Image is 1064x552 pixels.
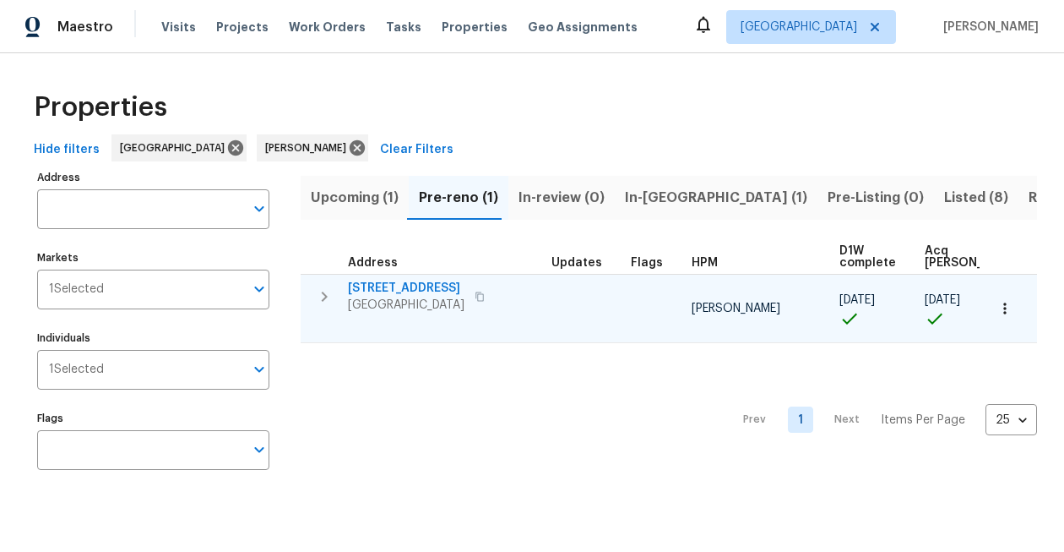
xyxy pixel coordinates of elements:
div: [PERSON_NAME] [257,134,368,161]
span: In-review (0) [518,186,605,210]
span: D1W complete [839,245,896,269]
button: Open [247,277,271,301]
span: HPM [692,257,718,269]
span: Work Orders [289,19,366,36]
span: [GEOGRAPHIC_DATA] [120,139,231,156]
button: Clear Filters [373,134,460,166]
span: [PERSON_NAME] [936,19,1039,36]
span: Listed (8) [944,186,1008,210]
div: [GEOGRAPHIC_DATA] [111,134,247,161]
label: Flags [37,413,269,424]
label: Address [37,172,269,183]
span: [DATE] [925,294,960,306]
span: Geo Assignments [528,19,638,36]
label: Markets [37,253,269,263]
a: Goto page 1 [788,407,813,433]
div: 25 [985,398,1037,442]
p: Items Per Page [881,412,965,429]
span: Pre-reno (1) [419,186,498,210]
span: [GEOGRAPHIC_DATA] [348,297,464,314]
span: [GEOGRAPHIC_DATA] [741,19,857,36]
button: Open [247,358,271,381]
button: Hide filters [27,134,106,166]
span: Acq [PERSON_NAME] [925,245,1020,269]
span: 1 Selected [49,363,104,377]
span: Upcoming (1) [311,186,399,210]
button: Open [247,438,271,462]
button: Open [247,197,271,221]
span: Maestro [57,19,113,36]
span: Flags [631,257,663,269]
span: Properties [442,19,508,36]
span: Address [348,257,398,269]
nav: Pagination Navigation [727,353,1037,486]
span: Projects [216,19,269,36]
span: Visits [161,19,196,36]
span: Properties [34,99,167,116]
span: Updates [551,257,602,269]
label: Individuals [37,333,269,343]
span: In-[GEOGRAPHIC_DATA] (1) [625,186,807,210]
span: Pre-Listing (0) [828,186,924,210]
span: [PERSON_NAME] [265,139,353,156]
span: [PERSON_NAME] [692,303,780,314]
span: [STREET_ADDRESS] [348,280,464,297]
span: Hide filters [34,139,100,161]
span: Tasks [386,21,421,33]
span: Clear Filters [380,139,453,161]
span: [DATE] [839,294,875,306]
span: 1 Selected [49,282,104,297]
